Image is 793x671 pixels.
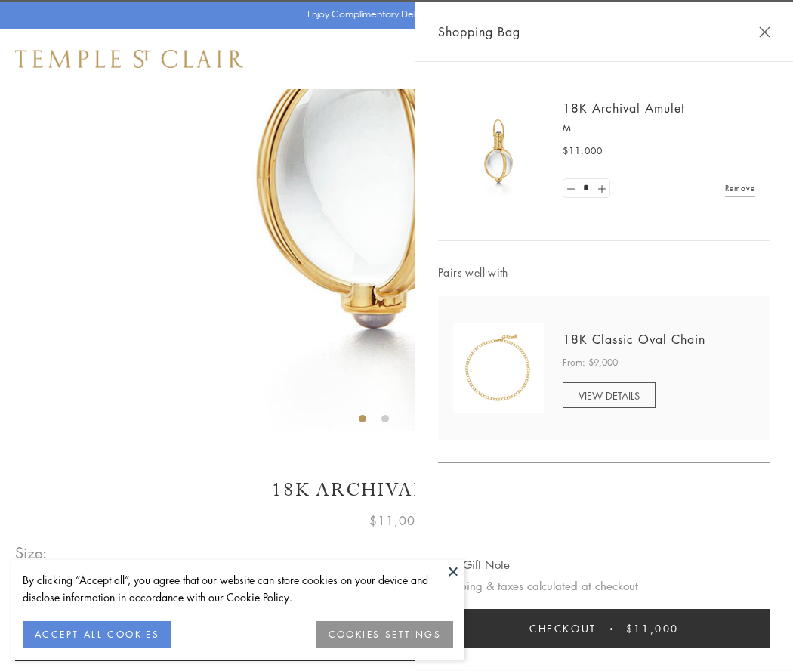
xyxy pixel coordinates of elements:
[15,477,778,503] h1: 18K Archival Amulet
[529,620,597,637] span: Checkout
[563,331,705,348] a: 18K Classic Oval Chain
[725,180,755,196] a: Remove
[23,571,453,606] div: By clicking “Accept all”, you agree that our website can store cookies on your device and disclos...
[759,26,770,38] button: Close Shopping Bag
[438,264,770,281] span: Pairs well with
[438,22,520,42] span: Shopping Bag
[563,144,603,159] span: $11,000
[438,609,770,648] button: Checkout $11,000
[307,7,479,22] p: Enjoy Complimentary Delivery & Returns
[438,577,770,595] p: Shipping & taxes calculated at checkout
[453,106,544,196] img: 18K Archival Amulet
[594,179,609,198] a: Set quantity to 2
[579,388,640,403] span: VIEW DETAILS
[563,121,755,136] p: M
[563,179,579,198] a: Set quantity to 0
[453,323,544,413] img: N88865-OV18
[438,555,510,574] button: Add Gift Note
[563,355,618,370] span: From: $9,000
[563,100,685,116] a: 18K Archival Amulet
[316,621,453,648] button: COOKIES SETTINGS
[563,382,656,408] a: VIEW DETAILS
[626,620,679,637] span: $11,000
[23,621,171,648] button: ACCEPT ALL COOKIES
[15,50,243,68] img: Temple St. Clair
[15,540,48,565] span: Size:
[369,511,424,530] span: $11,000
